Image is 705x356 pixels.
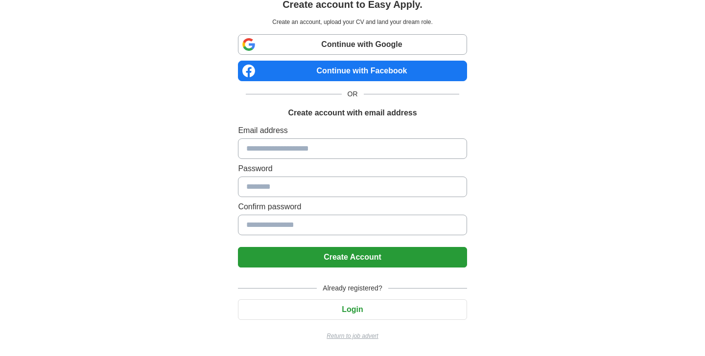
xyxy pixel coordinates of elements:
[288,107,417,119] h1: Create account with email address
[238,34,467,55] a: Continue with Google
[342,89,364,99] span: OR
[238,305,467,313] a: Login
[238,61,467,81] a: Continue with Facebook
[238,201,467,213] label: Confirm password
[238,299,467,320] button: Login
[240,18,465,26] p: Create an account, upload your CV and land your dream role.
[238,163,467,175] label: Password
[317,283,388,293] span: Already registered?
[238,247,467,267] button: Create Account
[238,332,467,340] a: Return to job advert
[238,125,467,136] label: Email address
